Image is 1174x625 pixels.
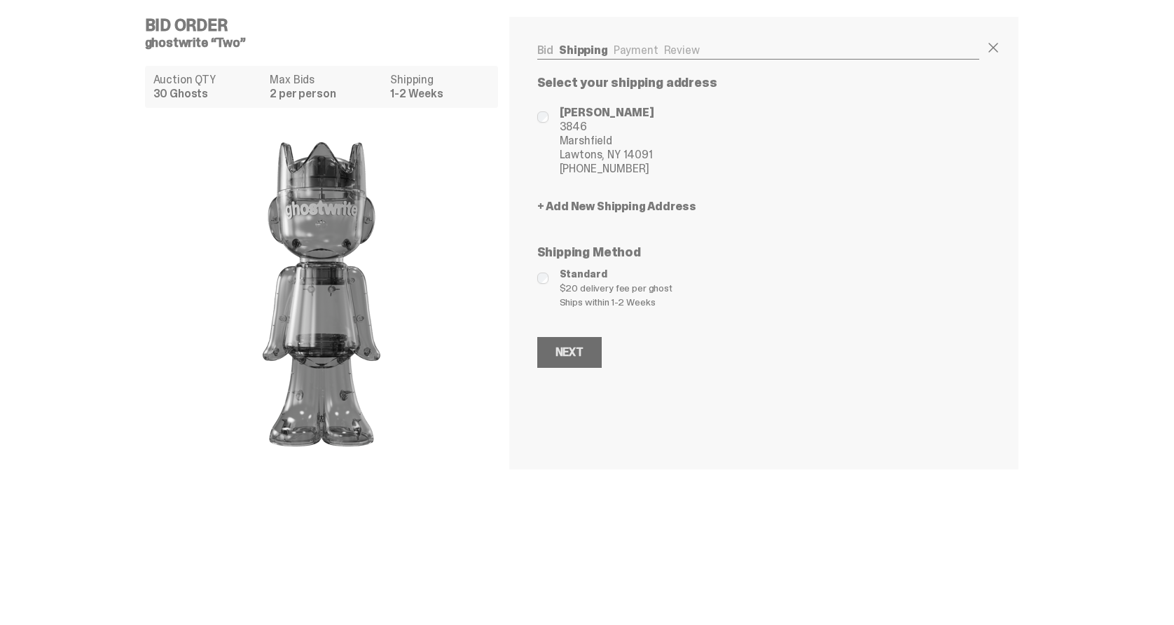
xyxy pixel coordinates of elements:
[560,162,654,176] span: [PHONE_NUMBER]
[560,120,654,134] span: 3846
[153,88,262,99] dd: 30 Ghosts
[145,17,509,34] h4: Bid Order
[181,119,462,469] img: product image
[555,347,583,358] div: Next
[559,43,608,57] a: Shipping
[270,74,382,85] dt: Max Bids
[145,36,509,49] h5: ghostwrite “Two”
[537,76,980,89] p: Select your shipping address
[153,74,262,85] dt: Auction QTY
[560,134,654,148] span: Marshfield
[560,148,654,162] span: Lawtons, NY 14091
[537,337,602,368] button: Next
[560,295,980,309] span: Ships within 1-2 Weeks
[614,43,658,57] a: Payment
[560,281,980,295] span: $20 delivery fee per ghost
[560,267,980,281] span: Standard
[537,246,980,259] p: Shipping Method
[270,88,382,99] dd: 2 per person
[537,201,980,212] a: + Add New Shipping Address
[390,88,489,99] dd: 1-2 Weeks
[560,106,654,120] span: [PERSON_NAME]
[390,74,489,85] dt: Shipping
[537,43,554,57] a: Bid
